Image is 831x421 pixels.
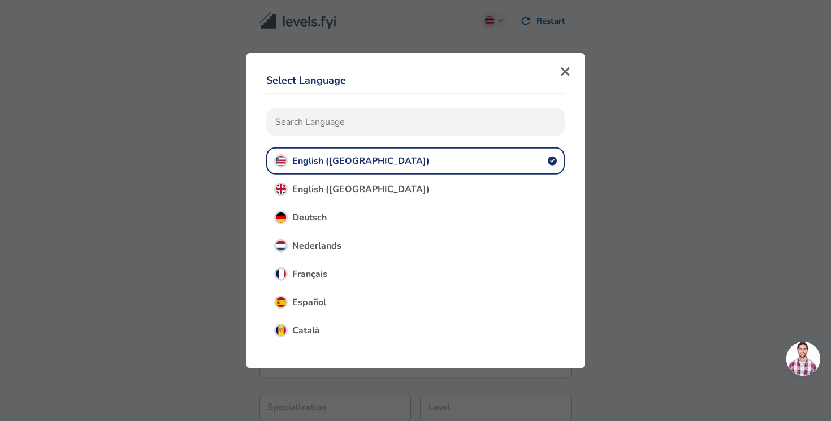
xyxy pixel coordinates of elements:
button: DutchNederlands [266,232,565,259]
img: Catalan [276,325,286,335]
img: English (UK) [276,184,286,194]
span: Deutsch [292,211,327,223]
img: German [276,212,286,222]
span: English ([GEOGRAPHIC_DATA]) [292,183,430,195]
button: CatalanCatalà [266,316,565,344]
img: French [276,268,286,279]
span: English ([GEOGRAPHIC_DATA]) [292,154,430,167]
button: Select Language [266,66,346,93]
button: English (UK)English ([GEOGRAPHIC_DATA]) [266,175,565,202]
button: FrenchFrançais [266,260,565,287]
img: Spanish [276,297,286,307]
button: SpanishEspañol [266,288,565,315]
span: Français [292,267,327,280]
span: Català [292,324,320,336]
button: GermanDeutsch [266,203,565,231]
input: search language [266,107,565,136]
button: English (US)English ([GEOGRAPHIC_DATA]) [266,147,565,174]
span: Nederlands [292,239,341,251]
img: English (US) [276,155,286,166]
button: ItalianItaliano [266,345,565,372]
img: Dutch [276,240,286,250]
span: Español [292,296,326,308]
